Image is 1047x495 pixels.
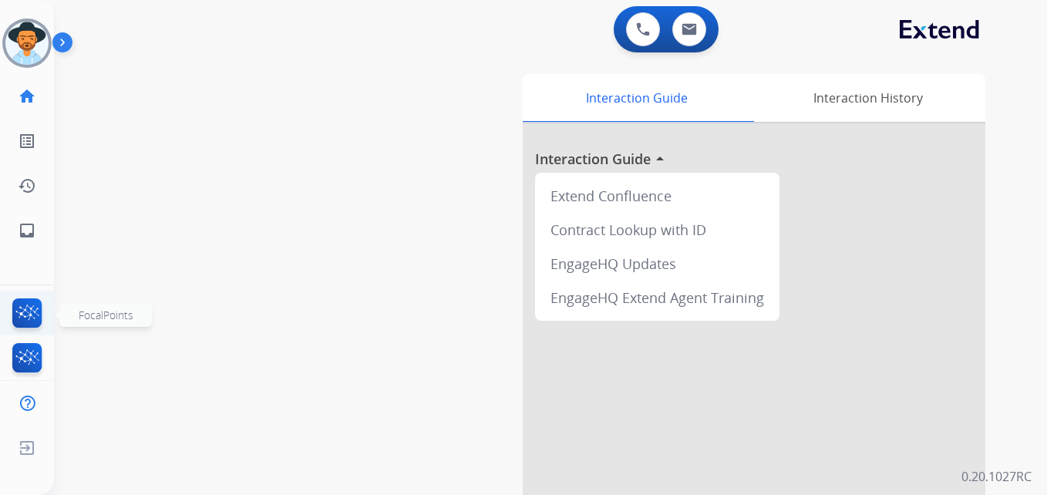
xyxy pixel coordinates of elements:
mat-icon: home [18,87,36,106]
mat-icon: inbox [18,221,36,240]
div: Contract Lookup with ID [541,213,773,247]
div: Interaction History [750,74,985,122]
div: Extend Confluence [541,179,773,213]
div: EngageHQ Extend Agent Training [541,281,773,315]
p: 0.20.1027RC [961,467,1032,486]
span: FocalPoints [79,308,133,322]
div: Interaction Guide [523,74,750,122]
div: EngageHQ Updates [541,247,773,281]
img: avatar [5,22,49,65]
mat-icon: history [18,177,36,195]
mat-icon: list_alt [18,132,36,150]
